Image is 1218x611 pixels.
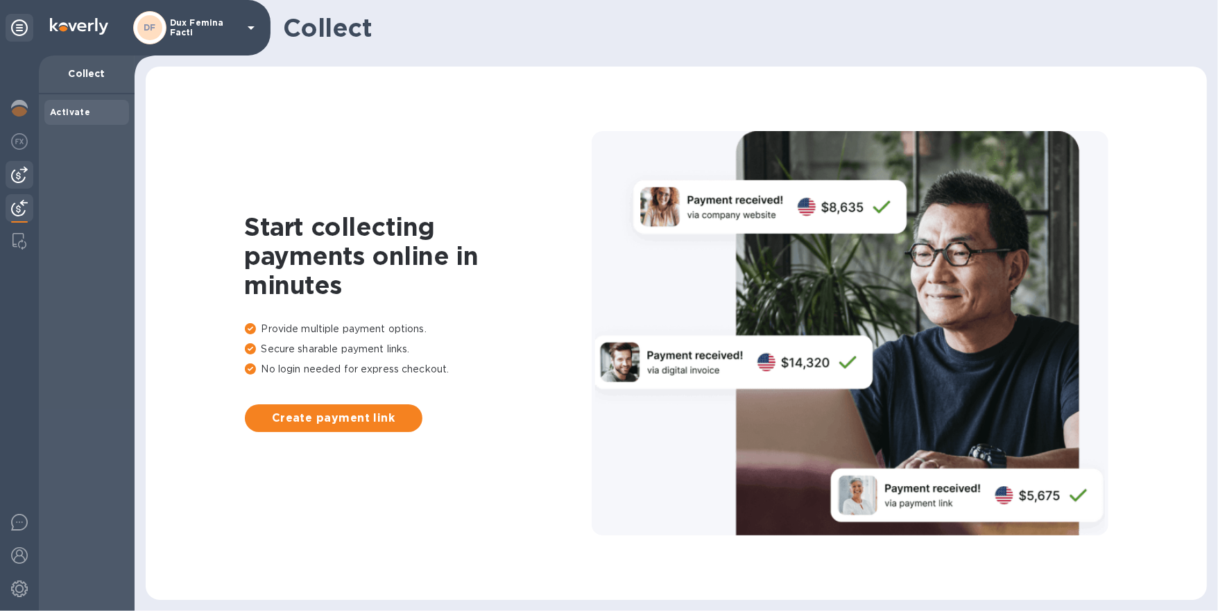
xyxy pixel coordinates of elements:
p: Provide multiple payment options. [245,322,592,336]
h1: Start collecting payments online in minutes [245,212,592,300]
p: No login needed for express checkout. [245,362,592,377]
img: Foreign exchange [11,133,28,150]
span: Create payment link [256,410,411,427]
b: DF [144,22,156,33]
div: Unpin categories [6,14,33,42]
img: Logo [50,18,108,35]
p: Dux Femina Facti [170,18,239,37]
button: Create payment link [245,404,422,432]
b: Activate [50,107,90,117]
p: Secure sharable payment links. [245,342,592,356]
h1: Collect [283,13,1196,42]
p: Collect [50,67,123,80]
